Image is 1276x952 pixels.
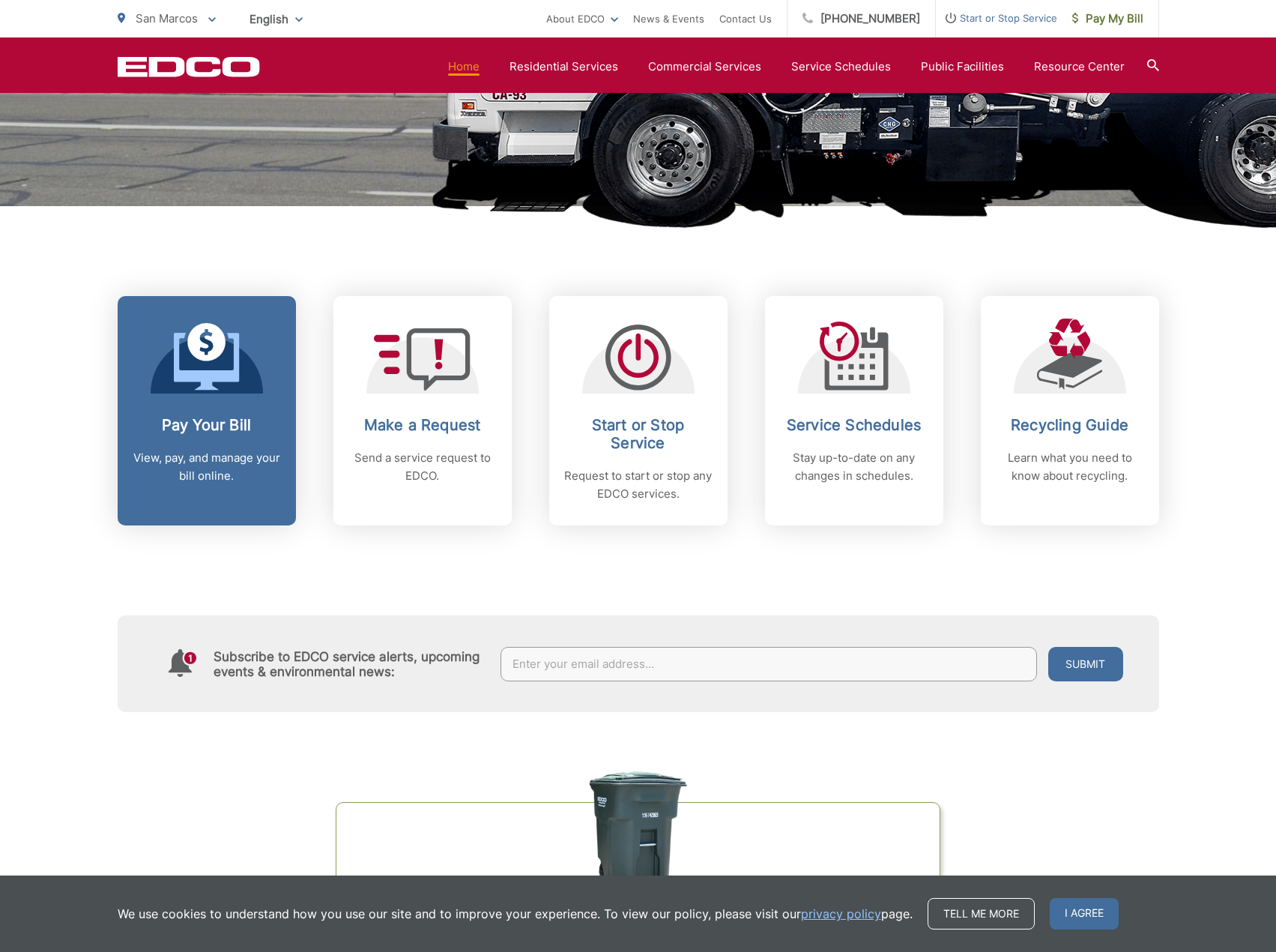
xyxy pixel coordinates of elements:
h2: Pay Your Bill [133,416,281,434]
p: View, pay, and manage your bill online. [133,449,281,485]
h2: Recycling Guide [996,416,1144,434]
span: English [238,6,314,32]
h2: Make a Request [348,416,497,434]
a: Service Schedules Stay up-to-date on any changes in schedules. [765,296,943,525]
input: Enter your email address... [501,647,1037,681]
a: Contact Us [719,10,772,28]
a: Residential Services [510,58,618,76]
h2: Service Schedules [780,416,928,434]
a: Public Facilities [921,58,1004,76]
a: About EDCO [546,10,618,28]
span: San Marcos [136,11,198,25]
a: Tell me more [928,898,1035,930]
h4: Subscribe to EDCO service alerts, upcoming events & environmental news: [214,649,486,679]
button: Submit [1048,647,1123,681]
a: privacy policy [801,905,881,923]
a: Home [448,58,480,76]
p: We use cookies to understand how you use our site and to improve your experience. To view our pol... [118,905,913,923]
a: EDCD logo. Return to the homepage. [118,56,260,77]
p: Request to start or stop any EDCO services. [564,467,713,503]
a: News & Events [633,10,704,28]
a: Pay Your Bill View, pay, and manage your bill online. [118,296,296,525]
a: Commercial Services [648,58,761,76]
a: Recycling Guide Learn what you need to know about recycling. [981,296,1159,525]
a: Service Schedules [791,58,891,76]
h2: Start or Stop Service [564,416,713,452]
span: I agree [1050,898,1119,930]
p: Stay up-to-date on any changes in schedules. [780,449,928,485]
a: Resource Center [1034,58,1125,76]
span: Pay My Bill [1072,10,1143,28]
p: Learn what you need to know about recycling. [996,449,1144,485]
p: Send a service request to EDCO. [348,449,497,485]
a: Make a Request Send a service request to EDCO. [333,296,512,525]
